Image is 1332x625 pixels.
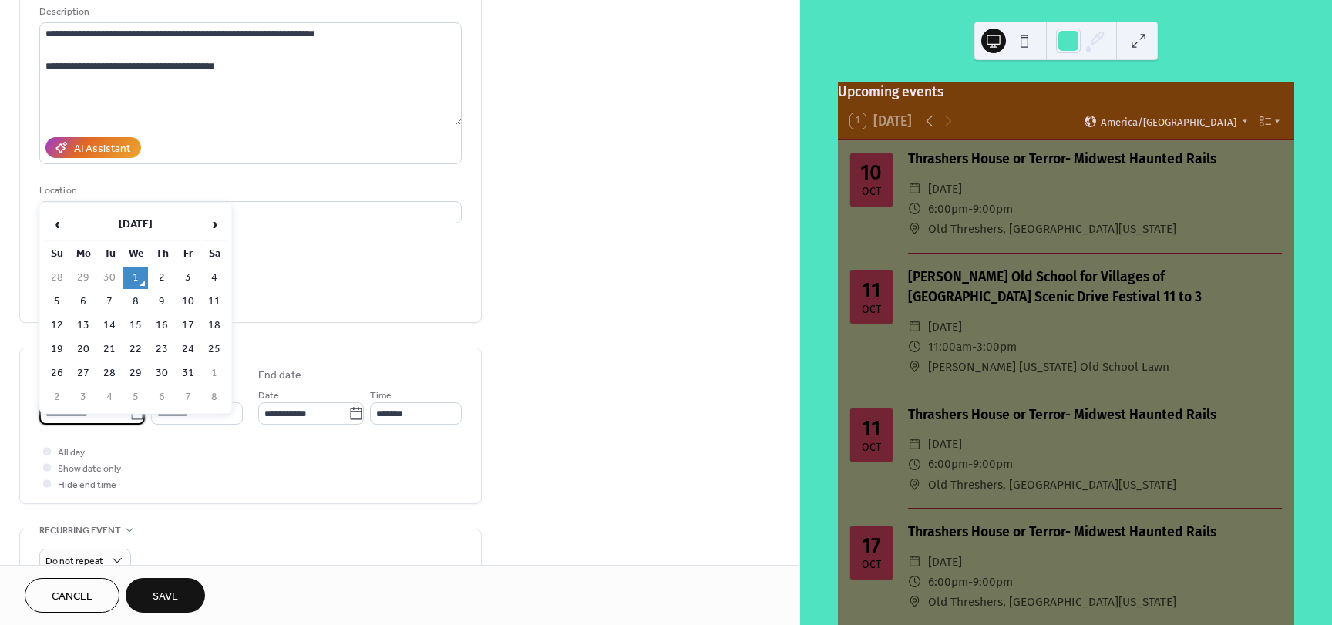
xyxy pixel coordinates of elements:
th: Fr [176,243,200,265]
span: 11:00am [928,337,972,357]
span: [DATE] [928,317,962,337]
div: Location [39,183,459,199]
div: Oct [862,304,881,315]
td: 19 [45,338,69,361]
div: ​ [908,454,922,474]
td: 28 [45,267,69,289]
td: 31 [176,362,200,385]
span: 9:00pm [973,572,1013,592]
td: 10 [176,291,200,313]
div: ​ [908,337,922,357]
span: 3:00pm [977,337,1017,357]
div: Thrashers House or Terror- Midwest Haunted Rails [908,405,1282,425]
div: End date [258,368,301,384]
div: Upcoming events [838,82,1294,102]
div: ​ [908,572,922,592]
div: ​ [908,199,922,219]
td: 16 [150,314,174,337]
th: Tu [97,243,122,265]
span: [PERSON_NAME] [US_STATE] Old School Lawn [928,357,1169,377]
div: AI Assistant [74,141,130,157]
td: 1 [123,267,148,289]
span: - [968,199,973,219]
div: ​ [908,357,922,377]
td: 1 [202,362,227,385]
div: Description [39,4,459,20]
div: Oct [862,186,881,197]
td: 12 [45,314,69,337]
span: Show date only [58,461,121,477]
div: Oct [862,442,881,453]
td: 30 [150,362,174,385]
td: 9 [150,291,174,313]
div: ​ [908,219,922,239]
div: 10 [860,162,882,183]
th: Su [45,243,69,265]
td: 18 [202,314,227,337]
span: Do not repeat [45,553,103,570]
div: ​ [908,179,922,199]
span: ‹ [45,209,69,240]
td: 26 [45,362,69,385]
td: 8 [202,386,227,408]
td: 7 [97,291,122,313]
span: Time [370,388,392,404]
span: 6:00pm [928,454,968,474]
span: Date [258,388,279,404]
td: 22 [123,338,148,361]
span: [DATE] [928,552,962,572]
td: 2 [45,386,69,408]
td: 15 [123,314,148,337]
span: [DATE] [928,179,962,199]
td: 3 [176,267,200,289]
span: Old Threshers, [GEOGRAPHIC_DATA][US_STATE] [928,219,1176,239]
td: 28 [97,362,122,385]
span: 9:00pm [973,454,1013,474]
td: 4 [202,267,227,289]
td: 7 [176,386,200,408]
td: 6 [71,291,96,313]
span: 6:00pm [928,199,968,219]
button: Cancel [25,578,119,613]
td: 14 [97,314,122,337]
td: 5 [45,291,69,313]
th: Mo [71,243,96,265]
span: 6:00pm [928,572,968,592]
div: ​ [908,475,922,495]
span: - [968,572,973,592]
td: 29 [123,362,148,385]
div: 17 [862,535,881,556]
td: 27 [71,362,96,385]
td: 2 [150,267,174,289]
span: [DATE] [928,434,962,454]
td: 30 [97,267,122,289]
td: 24 [176,338,200,361]
span: Hide end time [58,477,116,493]
td: 29 [71,267,96,289]
span: 9:00pm [973,199,1013,219]
span: Save [153,589,178,605]
td: 5 [123,386,148,408]
span: All day [58,445,85,461]
div: ​ [908,317,922,337]
td: 17 [176,314,200,337]
div: Thrashers House or Terror- Midwest Haunted Rails [908,523,1282,543]
span: - [968,454,973,474]
div: ​ [908,592,922,612]
div: 11 [862,280,880,301]
div: ​ [908,552,922,572]
td: 20 [71,338,96,361]
td: 8 [123,291,148,313]
th: Th [150,243,174,265]
span: - [972,337,977,357]
span: Cancel [52,589,92,605]
td: 21 [97,338,122,361]
td: 25 [202,338,227,361]
th: We [123,243,148,265]
span: Old Threshers, [GEOGRAPHIC_DATA][US_STATE] [928,475,1176,495]
th: Sa [202,243,227,265]
td: 4 [97,386,122,408]
span: America/[GEOGRAPHIC_DATA] [1101,116,1236,126]
button: AI Assistant [45,137,141,158]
